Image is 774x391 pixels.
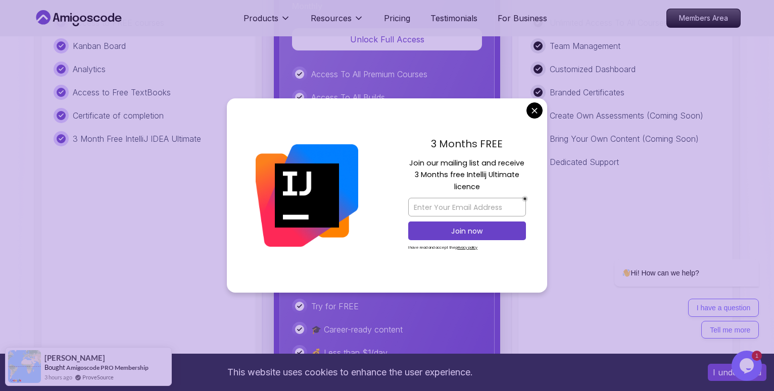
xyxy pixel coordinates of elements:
p: 🎓 Career-ready content [311,323,403,336]
a: Testimonials [430,12,477,24]
p: Resources [311,12,352,24]
iframe: chat widget [582,168,764,346]
p: Bring Your Own Content (Coming Soon) [550,133,699,145]
a: ProveSource [82,373,114,381]
a: Amigoscode PRO Membership [66,364,149,371]
p: Analytics [73,63,106,75]
a: For Business [498,12,547,24]
iframe: chat widget [732,351,764,381]
p: Try for FREE [311,300,359,312]
a: Unlock Full Access [292,34,482,44]
p: Customized Dashboard [550,63,636,75]
span: [PERSON_NAME] [44,354,105,362]
p: Branded Certificates [550,86,624,98]
p: Members Area [667,9,740,27]
p: 3 Month Free IntelliJ IDEA Ultimate [73,133,201,145]
button: Accept cookies [708,364,766,381]
p: Dedicated Support [550,156,619,168]
button: Products [244,12,291,32]
div: This website uses cookies to enhance the user experience. [8,361,693,383]
p: Access to Free TextBooks [73,86,171,98]
span: Bought [44,363,65,371]
p: Team Management [550,40,620,52]
a: Pricing [384,12,410,24]
p: Kanban Board [73,40,126,52]
a: Members Area [666,9,741,28]
p: 💰 Less than $1/day [311,347,388,359]
p: Products [244,12,278,24]
p: Certificate of completion [73,109,164,122]
p: Create Own Assessments (Coming Soon) [550,109,703,122]
p: Unlock Full Access [304,33,470,45]
img: provesource social proof notification image [8,350,41,383]
button: Unlock Full Access [292,28,482,50]
p: Access To All Premium Courses [311,68,427,80]
button: Resources [311,12,364,32]
span: 3 hours ago [44,373,72,381]
p: Access To All Builds [311,91,385,103]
